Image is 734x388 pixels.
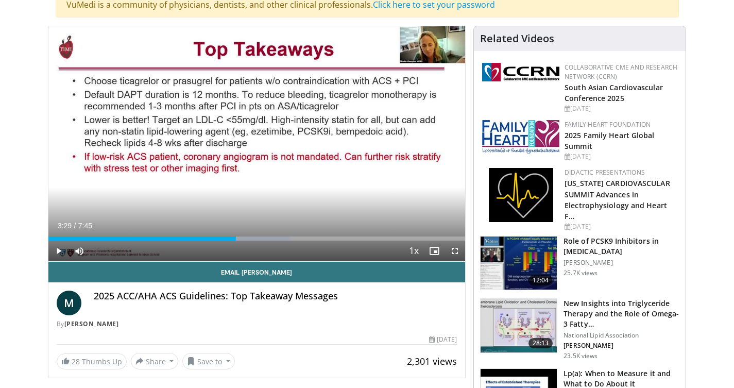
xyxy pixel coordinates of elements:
p: 25.7K views [564,269,598,277]
a: [US_STATE] CARDIOVASCULAR SUMMIT Advances in Electrophysiology and Heart F… [565,178,670,221]
a: Collaborative CME and Research Network (CCRN) [565,63,677,81]
span: 28 [72,357,80,366]
a: 28:13 New Insights into Triglyceride Therapy and the Role of Omega-3 Fatty… National Lipid Associ... [480,298,679,360]
video-js: Video Player [48,26,466,262]
span: 7:45 [78,222,92,230]
a: Email [PERSON_NAME] [48,262,466,282]
button: Share [131,353,179,369]
h3: New Insights into Triglyceride Therapy and the Role of Omega-3 Fatty… [564,298,679,329]
h4: Related Videos [480,32,554,45]
button: Play [48,241,69,261]
a: [PERSON_NAME] [64,319,119,328]
img: 3346fd73-c5f9-4d1f-bb16-7b1903aae427.150x105_q85_crop-smart_upscale.jpg [481,237,557,290]
img: 45ea033d-f728-4586-a1ce-38957b05c09e.150x105_q85_crop-smart_upscale.jpg [481,299,557,352]
button: Playback Rate [403,241,424,261]
span: 12:04 [528,275,553,285]
h4: 2025 ACC/AHA ACS Guidelines: Top Takeaway Messages [94,291,457,302]
div: [DATE] [429,335,457,344]
div: Progress Bar [48,237,466,241]
div: [DATE] [565,104,677,113]
a: 2025 Family Heart Global Summit [565,130,654,151]
button: Enable picture-in-picture mode [424,241,445,261]
a: Family Heart Foundation [565,120,651,129]
span: 2,301 views [407,355,457,367]
a: South Asian Cardiovascular Conference 2025 [565,82,663,103]
button: Save to [182,353,235,369]
button: Mute [69,241,90,261]
a: M [57,291,81,315]
button: Fullscreen [445,241,465,261]
span: / [74,222,76,230]
h3: Role of PCSK9 Inhibitors in [MEDICAL_DATA] [564,236,679,257]
div: By [57,319,457,329]
div: [DATE] [565,152,677,161]
div: [DATE] [565,222,677,231]
span: 3:29 [58,222,72,230]
img: a04ee3ba-8487-4636-b0fb-5e8d268f3737.png.150x105_q85_autocrop_double_scale_upscale_version-0.2.png [482,63,559,81]
span: 28:13 [528,338,553,348]
p: [PERSON_NAME] [564,259,679,267]
a: 12:04 Role of PCSK9 Inhibitors in [MEDICAL_DATA] [PERSON_NAME] 25.7K views [480,236,679,291]
a: 28 Thumbs Up [57,353,127,369]
p: 23.5K views [564,352,598,360]
img: 96363db5-6b1b-407f-974b-715268b29f70.jpeg.150x105_q85_autocrop_double_scale_upscale_version-0.2.jpg [482,120,559,154]
p: [PERSON_NAME] [564,342,679,350]
img: 1860aa7a-ba06-47e3-81a4-3dc728c2b4cf.png.150x105_q85_autocrop_double_scale_upscale_version-0.2.png [489,168,553,222]
div: Didactic Presentations [565,168,677,177]
p: National Lipid Association [564,331,679,340]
